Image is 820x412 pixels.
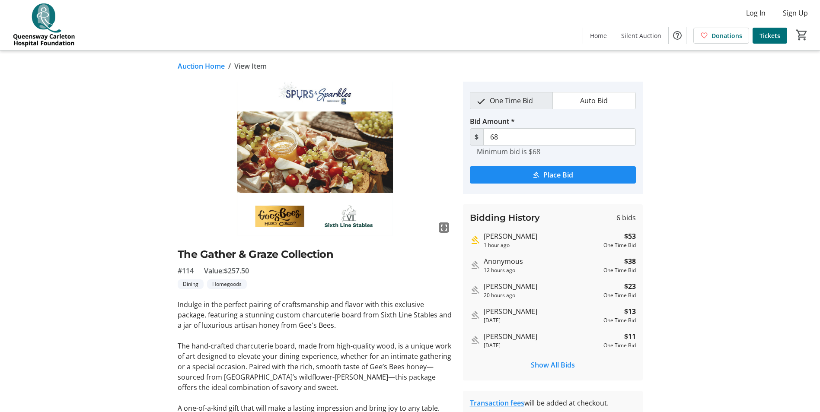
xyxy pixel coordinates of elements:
[178,61,225,71] a: Auction Home
[204,266,249,276] span: Value: $257.50
[603,241,636,249] div: One Time Bid
[178,341,453,393] p: The hand-crafted charcuterie board, made from high-quality wood, is a unique work of art designed...
[624,306,636,317] strong: $13
[470,356,636,374] button: Show All Bids
[616,212,636,223] span: 6 bids
[470,128,484,146] span: $
[759,31,780,40] span: Tickets
[603,266,636,274] div: One Time Bid
[178,299,453,330] p: Indulge in the perfect pairing of craftsmanship and flavor with this exclusive package, featuring...
[178,279,204,289] tr-label-badge: Dining
[470,398,636,408] div: will be added at checkout.
[712,31,742,40] span: Donations
[484,281,600,292] div: [PERSON_NAME]
[614,28,668,44] a: Silent Auction
[484,231,600,241] div: [PERSON_NAME]
[669,27,686,44] button: Help
[228,61,231,71] span: /
[624,231,636,241] strong: $53
[178,266,194,276] span: #114
[470,285,480,295] mat-icon: Outbid
[484,342,600,349] div: [DATE]
[621,31,661,40] span: Silent Auction
[470,260,480,270] mat-icon: Outbid
[543,170,573,180] span: Place Bid
[794,27,810,43] button: Cart
[753,28,787,44] a: Tickets
[575,92,613,109] span: Auto Bid
[603,292,636,299] div: One Time Bid
[484,266,600,274] div: 12 hours ago
[470,398,524,408] a: Transaction fees
[739,6,772,20] button: Log In
[207,279,247,289] tr-label-badge: Homegoods
[531,360,575,370] span: Show All Bids
[746,8,766,18] span: Log In
[5,3,82,47] img: QCH Foundation's Logo
[178,247,453,262] h2: The Gather & Graze Collection
[470,235,480,245] mat-icon: Highest bid
[783,8,808,18] span: Sign Up
[590,31,607,40] span: Home
[470,116,515,127] label: Bid Amount *
[693,28,749,44] a: Donations
[470,166,636,184] button: Place Bid
[484,292,600,299] div: 20 hours ago
[470,335,480,345] mat-icon: Outbid
[484,256,600,266] div: Anonymous
[603,342,636,349] div: One Time Bid
[485,92,538,109] span: One Time Bid
[178,82,453,236] img: Image
[603,317,636,324] div: One Time Bid
[477,147,540,156] tr-hint: Minimum bid is $68
[484,331,600,342] div: [PERSON_NAME]
[624,256,636,266] strong: $38
[470,310,480,320] mat-icon: Outbid
[439,222,449,233] mat-icon: fullscreen
[624,331,636,342] strong: $11
[234,61,267,71] span: View Item
[484,241,600,249] div: 1 hour ago
[484,317,600,324] div: [DATE]
[470,211,540,224] h3: Bidding History
[624,281,636,292] strong: $23
[484,306,600,317] div: [PERSON_NAME]
[776,6,815,20] button: Sign Up
[583,28,614,44] a: Home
